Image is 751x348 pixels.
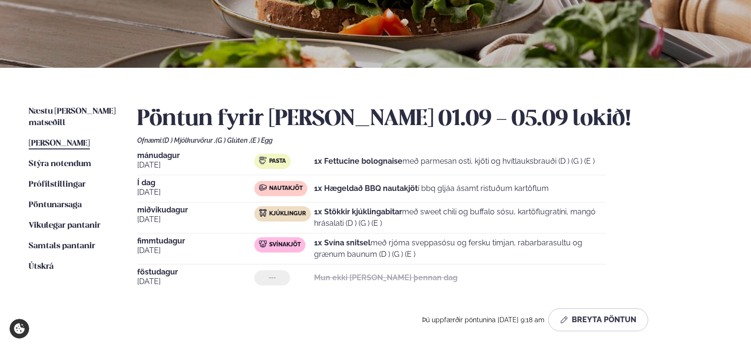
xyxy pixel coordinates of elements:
span: (G ) Glúten , [216,137,250,144]
a: Vikulegar pantanir [29,220,100,232]
p: með parmesan osti, kjöti og hvítlauksbrauði (D ) (G ) (E ) [314,156,595,167]
h2: Pöntun fyrir [PERSON_NAME] 01.09 - 05.09 lokið! [137,106,722,133]
a: Prófílstillingar [29,179,86,190]
span: Þú uppfærðir pöntunina [DATE] 9:18 am [422,316,544,324]
span: Kjúklingur [269,210,306,218]
a: Stýra notendum [29,158,91,170]
img: pasta.svg [259,157,267,164]
span: Pasta [269,158,286,165]
p: með sweet chili og buffalo sósu, kartöflugratíni, mangó hrásalati (D ) (G ) (E ) [314,206,606,229]
span: mánudagur [137,152,254,159]
p: í bbq gljáa ásamt ristuðum kartöflum [314,183,549,194]
span: [PERSON_NAME] [29,139,90,148]
strong: 1x Fettucine bolognaise [314,157,403,166]
img: beef.svg [259,184,267,191]
a: Næstu [PERSON_NAME] matseðill [29,106,118,129]
span: Nautakjöt [269,185,303,192]
span: miðvikudagur [137,206,254,214]
span: Í dag [137,179,254,187]
strong: 1x Stökkir kjúklingabitar [314,207,402,216]
span: Næstu [PERSON_NAME] matseðill [29,107,116,127]
span: [DATE] [137,159,254,171]
span: föstudagur [137,268,254,276]
a: Útskrá [29,261,54,273]
span: [DATE] [137,214,254,225]
span: Útskrá [29,263,54,271]
span: Prófílstillingar [29,180,86,189]
div: Ofnæmi: [137,137,722,144]
strong: 1x Hægeldað BBQ nautakjöt [314,184,418,193]
a: [PERSON_NAME] [29,138,90,149]
span: Vikulegar pantanir [29,221,100,230]
a: Cookie settings [10,319,29,338]
span: [DATE] [137,276,254,287]
a: Samtals pantanir [29,241,95,252]
span: [DATE] [137,245,254,256]
span: Stýra notendum [29,160,91,168]
span: (E ) Egg [250,137,272,144]
strong: 1x Svína snitsel [314,238,370,247]
img: pork.svg [259,240,267,248]
p: með rjóma sveppasósu og fersku timjan, rabarbarasultu og grænum baunum (D ) (G ) (E ) [314,237,606,260]
span: Svínakjöt [269,241,301,249]
span: [DATE] [137,187,254,198]
strong: Mun ekki [PERSON_NAME] þennan dag [314,273,457,282]
span: Samtals pantanir [29,242,95,250]
a: Pöntunarsaga [29,200,82,211]
span: (D ) Mjólkurvörur , [163,137,216,144]
img: chicken.svg [259,209,267,217]
span: Pöntunarsaga [29,201,82,209]
span: --- [269,274,276,282]
button: Breyta Pöntun [548,308,648,331]
span: fimmtudagur [137,237,254,245]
